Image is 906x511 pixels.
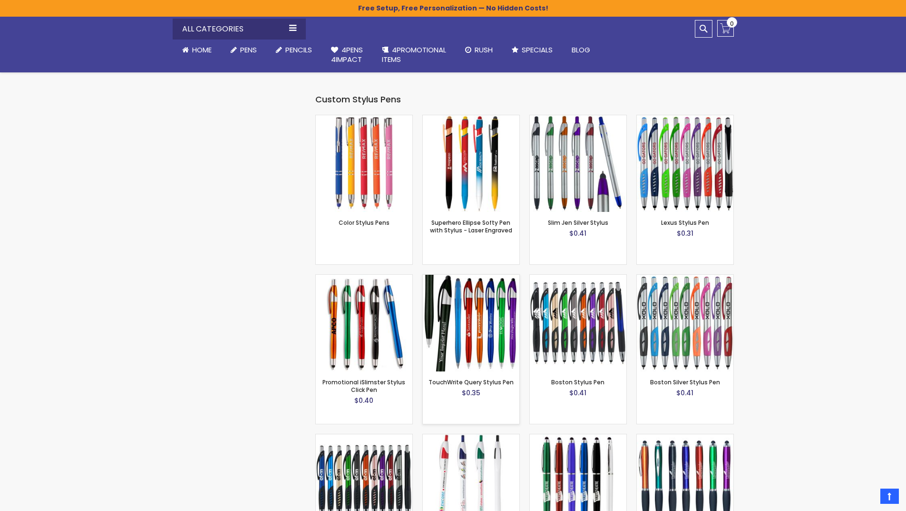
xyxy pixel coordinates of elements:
a: Boston Stylus Pen [530,274,626,282]
a: Sierra Stylus Twist Pen [530,434,626,442]
a: Color Stylus Pens [339,219,390,227]
span: Blog [572,45,590,55]
span: Pens [240,45,257,55]
span: $0.41 [569,388,586,398]
img: Lexus Stylus Pen [637,115,733,212]
span: Rush [475,45,493,55]
span: Pencils [285,45,312,55]
span: $0.40 [354,396,373,405]
a: Boston Stylus Pen [551,378,604,386]
span: Custom Stylus Pens [315,93,401,105]
img: Promotional iSlimster Stylus Click Pen [316,275,412,371]
img: Color Stylus Pens [316,115,412,212]
a: Slim Jen Silver Stylus [530,115,626,123]
a: Superhero Ellipse Softy Pen with Stylus - Laser Engraved [430,219,512,234]
img: Superhero Ellipse Softy Pen with Stylus - Laser Engraved [423,115,519,212]
a: Boston Silver Stylus Pen [637,274,733,282]
a: 0 [717,20,734,37]
a: TouchWrite Command Stylus Pen [637,434,733,442]
span: 0 [730,19,734,28]
span: $0.31 [677,229,693,238]
a: Pencils [266,40,321,60]
img: Boston Silver Stylus Pen [637,275,733,371]
a: Home [173,40,221,60]
span: Home [192,45,212,55]
a: Lexus Metallic Stylus Pen [316,434,412,442]
span: 4Pens 4impact [331,45,363,64]
a: TouchWrite Query Stylus Pen [423,274,519,282]
img: Slim Jen Silver Stylus [530,115,626,212]
a: Promotional iSlimster Stylus Click Pen [316,274,412,282]
a: Specials [502,40,562,60]
span: $0.35 [462,388,480,398]
a: TouchWrite Query Stylus Pen [429,378,514,386]
span: Specials [522,45,553,55]
span: 4PROMOTIONAL ITEMS [382,45,446,64]
span: $0.41 [676,388,693,398]
a: Blog [562,40,600,60]
span: $0.41 [569,229,586,238]
a: Color Stylus Pens [316,115,412,123]
a: Slim Jen Silver Stylus [548,219,608,227]
a: Rush [456,40,502,60]
a: Superhero Ellipse Softy Pen with Stylus - Laser Engraved [423,115,519,123]
a: Boston Silver Stylus Pen [650,378,720,386]
img: TouchWrite Query Stylus Pen [423,275,519,371]
a: Pens [221,40,266,60]
a: Promotional iSlimster Stylus Click Pen [322,378,405,394]
a: Lexus Stylus Pen [637,115,733,123]
div: All Categories [173,19,306,40]
img: Boston Stylus Pen [530,275,626,371]
a: iSlimster II Pen - Full Color Imprint [423,434,519,442]
a: Lexus Stylus Pen [661,219,709,227]
a: 4PROMOTIONALITEMS [372,40,456,70]
a: 4Pens4impact [321,40,372,70]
